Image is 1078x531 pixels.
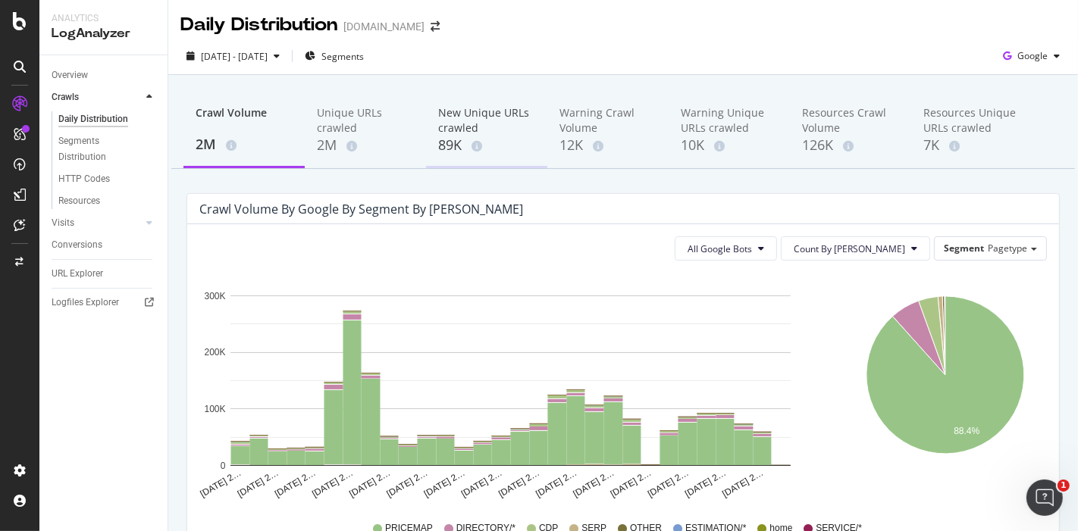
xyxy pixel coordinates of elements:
div: Unique URLs crawled [317,105,414,136]
a: Overview [52,67,157,83]
div: 126K [802,136,899,155]
div: Conversions [52,237,102,253]
text: 200K [204,348,225,358]
div: Crawl Volume [196,105,293,134]
div: 2M [196,135,293,155]
div: arrow-right-arrow-left [431,21,440,32]
svg: A chart. [199,273,822,500]
div: Segments Distribution [58,133,143,165]
div: Daily Distribution [180,12,337,38]
div: Warning Unique URLs crawled [681,105,778,136]
span: Google [1017,49,1048,62]
div: Resources Unique URLs crawled [923,105,1020,136]
iframe: Intercom live chat [1026,479,1063,516]
div: 2M [317,136,414,155]
div: Crawl Volume by google by Segment by [PERSON_NAME] [199,201,523,217]
text: 300K [204,291,225,301]
div: Crawls [52,89,79,105]
div: Resources Crawl Volume [802,105,899,136]
a: Segments Distribution [58,133,157,165]
div: 10K [681,136,778,155]
div: 12K [559,136,657,155]
div: 89K [438,136,535,155]
div: [DOMAIN_NAME] [343,19,425,34]
button: Segments [299,44,370,68]
span: Segment [944,242,984,255]
a: Daily Distribution [58,111,157,127]
div: Overview [52,67,88,83]
a: Resources [58,193,157,209]
a: URL Explorer [52,266,157,282]
button: [DATE] - [DATE] [180,44,286,68]
div: URL Explorer [52,266,103,282]
div: Warning Crawl Volume [559,105,657,136]
div: Daily Distribution [58,111,128,127]
div: Logfiles Explorer [52,295,119,311]
button: All Google Bots [675,236,777,261]
button: Count By [PERSON_NAME] [781,236,930,261]
div: 7K [923,136,1020,155]
div: Analytics [52,12,155,25]
span: Count By Day [794,242,905,255]
div: New Unique URLs crawled [438,105,535,136]
a: Visits [52,215,142,231]
div: Resources [58,193,100,209]
div: LogAnalyzer [52,25,155,42]
text: 0 [221,461,226,471]
span: Segments [321,50,364,63]
a: Conversions [52,237,157,253]
span: 1 [1058,479,1070,492]
text: 88.4% [954,426,979,437]
span: [DATE] - [DATE] [201,50,268,63]
text: 100K [204,404,225,414]
a: Crawls [52,89,142,105]
span: Pagetype [988,242,1027,255]
div: Visits [52,215,74,231]
div: HTTP Codes [58,171,110,187]
a: Logfiles Explorer [52,295,157,311]
a: HTTP Codes [58,171,157,187]
button: Google [997,44,1066,68]
svg: A chart. [847,273,1044,500]
span: All Google Bots [688,242,752,255]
